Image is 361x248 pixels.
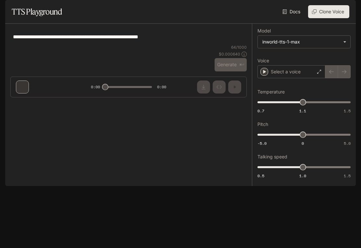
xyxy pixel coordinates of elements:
span: 1.5 [344,173,351,179]
p: 64 / 1000 [231,44,247,50]
span: 0.7 [257,108,264,114]
span: 1.1 [299,108,306,114]
h1: TTS Playground [12,5,62,18]
button: Clone Voice [308,5,349,18]
p: Temperature [257,90,285,94]
span: 1.5 [344,108,351,114]
p: Model [257,29,271,33]
p: $ 0.000640 [219,51,240,57]
div: inworld-tts-1-max [258,36,350,48]
p: Select a voice [271,68,301,75]
p: Voice [257,58,269,63]
p: Talking speed [257,155,287,159]
div: inworld-tts-1-max [262,39,340,45]
span: 1.0 [299,173,306,179]
button: open drawer [5,3,17,15]
p: Pitch [257,122,268,127]
span: 5.0 [344,141,351,146]
span: 0 [302,141,304,146]
span: 0.5 [257,173,264,179]
a: Docs [281,5,303,18]
span: -5.0 [257,141,267,146]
